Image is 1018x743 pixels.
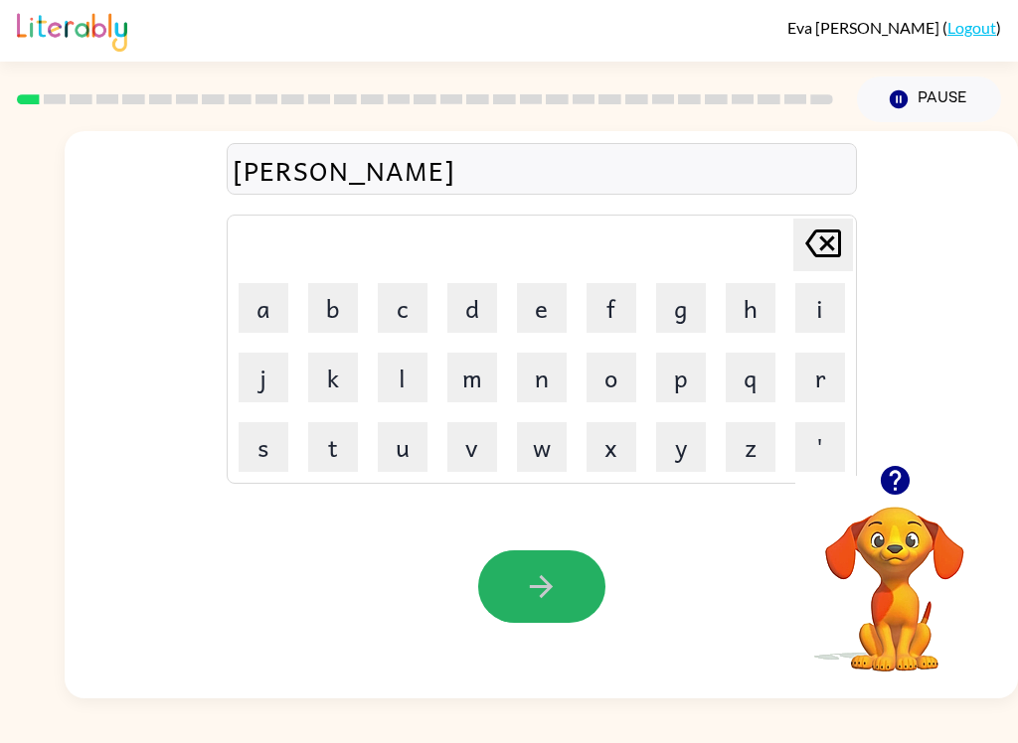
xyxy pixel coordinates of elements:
button: u [378,422,427,472]
span: Eva [PERSON_NAME] [787,18,942,37]
div: [PERSON_NAME] [233,149,851,191]
button: r [795,353,845,402]
button: v [447,422,497,472]
button: c [378,283,427,333]
button: j [239,353,288,402]
button: b [308,283,358,333]
button: t [308,422,358,472]
video: Your browser must support playing .mp4 files to use Literably. Please try using another browser. [795,476,994,674]
button: p [656,353,706,402]
button: k [308,353,358,402]
button: a [239,283,288,333]
button: q [726,353,775,402]
button: h [726,283,775,333]
button: d [447,283,497,333]
button: y [656,422,706,472]
button: w [517,422,567,472]
button: m [447,353,497,402]
button: l [378,353,427,402]
button: x [587,422,636,472]
div: ( ) [787,18,1001,37]
button: n [517,353,567,402]
button: ' [795,422,845,472]
button: z [726,422,775,472]
button: o [587,353,636,402]
button: s [239,422,288,472]
a: Logout [947,18,996,37]
button: e [517,283,567,333]
button: i [795,283,845,333]
img: Literably [17,8,127,52]
button: Pause [857,76,1001,122]
button: g [656,283,706,333]
button: f [587,283,636,333]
